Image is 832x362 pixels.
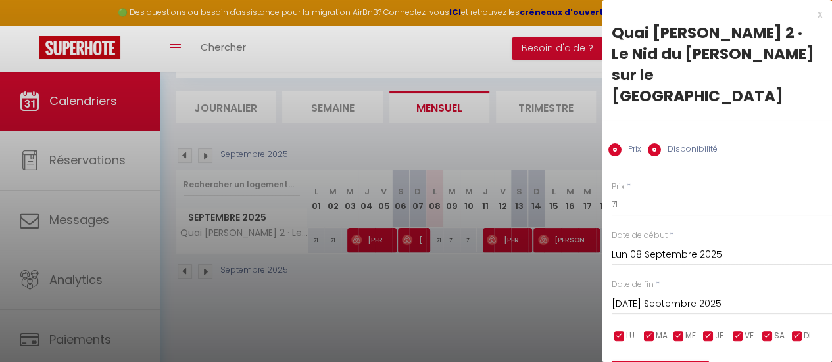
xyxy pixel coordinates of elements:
[626,330,635,342] span: LU
[602,7,822,22] div: x
[656,330,668,342] span: MA
[804,330,811,342] span: DI
[622,143,641,158] label: Prix
[774,330,785,342] span: SA
[661,143,718,158] label: Disponibilité
[11,5,50,45] button: Ouvrir le widget de chat LiveChat
[745,330,754,342] span: VE
[612,279,654,291] label: Date de fin
[612,181,625,193] label: Prix
[715,330,723,342] span: JE
[612,22,822,106] div: Quai [PERSON_NAME] 2 · Le Nid du [PERSON_NAME] sur le [GEOGRAPHIC_DATA]
[612,229,668,242] label: Date de début
[685,330,696,342] span: ME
